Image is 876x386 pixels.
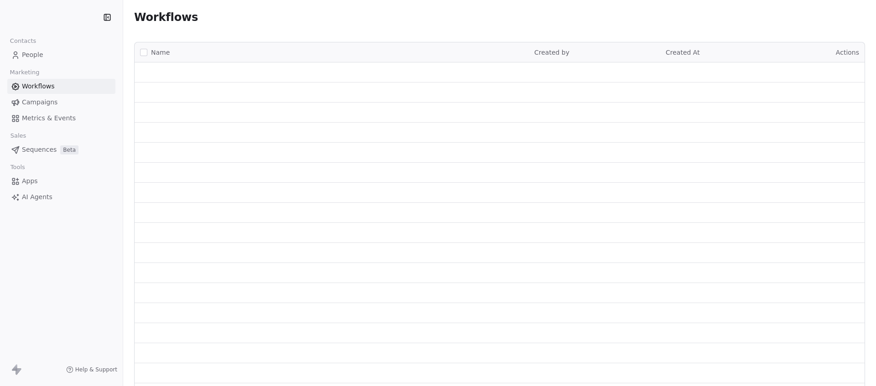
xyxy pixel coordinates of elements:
[22,176,38,186] span: Apps
[22,145,57,154] span: Sequences
[7,111,115,126] a: Metrics & Events
[75,366,117,373] span: Help & Support
[22,192,52,202] span: AI Agents
[6,66,43,79] span: Marketing
[22,113,76,123] span: Metrics & Events
[6,129,30,143] span: Sales
[7,79,115,94] a: Workflows
[534,49,569,56] span: Created by
[22,98,57,107] span: Campaigns
[836,49,859,56] span: Actions
[6,34,40,48] span: Contacts
[7,95,115,110] a: Campaigns
[7,142,115,157] a: SequencesBeta
[134,11,198,24] span: Workflows
[22,82,55,91] span: Workflows
[7,47,115,62] a: People
[22,50,43,60] span: People
[151,48,170,57] span: Name
[60,145,78,154] span: Beta
[666,49,700,56] span: Created At
[66,366,117,373] a: Help & Support
[7,174,115,189] a: Apps
[6,160,29,174] span: Tools
[7,190,115,205] a: AI Agents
